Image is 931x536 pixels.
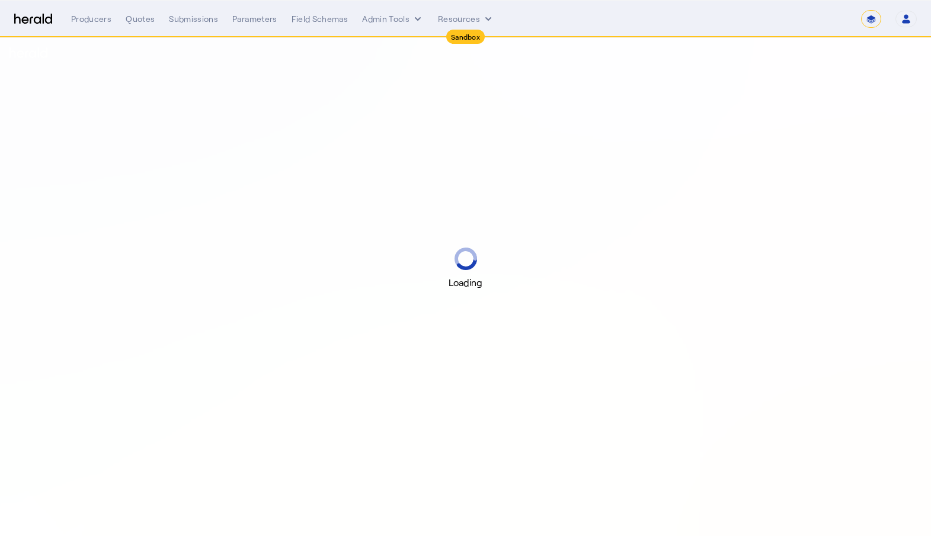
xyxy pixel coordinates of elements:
[438,13,494,25] button: Resources dropdown menu
[362,13,424,25] button: internal dropdown menu
[292,13,348,25] div: Field Schemas
[71,13,111,25] div: Producers
[232,13,277,25] div: Parameters
[169,13,218,25] div: Submissions
[14,14,52,25] img: Herald Logo
[446,30,485,44] div: Sandbox
[126,13,155,25] div: Quotes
